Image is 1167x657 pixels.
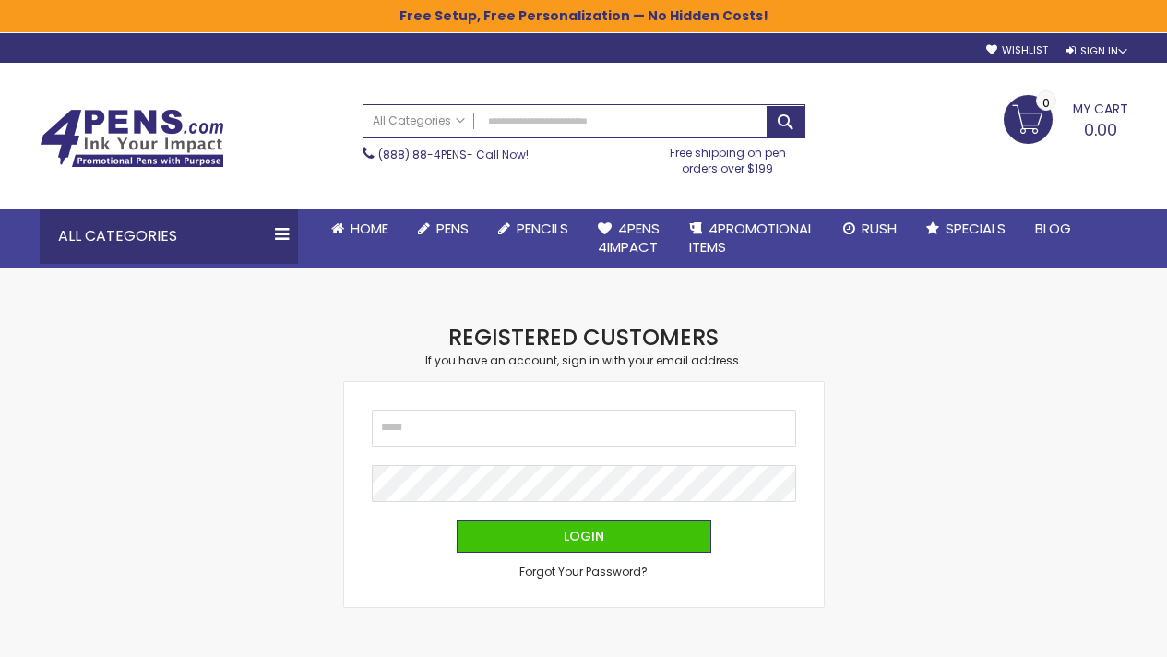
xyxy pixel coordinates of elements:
[986,43,1048,57] a: Wishlist
[1084,118,1117,141] span: 0.00
[564,527,604,545] span: Login
[448,322,719,352] strong: Registered Customers
[1066,44,1127,58] div: Sign In
[517,219,568,238] span: Pencils
[378,147,529,162] span: - Call Now!
[351,219,388,238] span: Home
[828,209,911,249] a: Rush
[650,138,805,175] div: Free shipping on pen orders over $199
[40,209,298,264] div: All Categories
[316,209,403,249] a: Home
[344,353,824,368] div: If you have an account, sign in with your email address.
[373,113,465,128] span: All Categories
[457,520,711,553] button: Login
[40,109,224,168] img: 4Pens Custom Pens and Promotional Products
[1004,95,1128,141] a: 0.00 0
[1042,94,1050,112] span: 0
[1020,209,1086,249] a: Blog
[674,209,828,269] a: 4PROMOTIONALITEMS
[689,219,814,257] span: 4PROMOTIONAL ITEMS
[862,219,897,238] span: Rush
[583,209,674,269] a: 4Pens4impact
[519,565,648,579] a: Forgot Your Password?
[378,147,467,162] a: (888) 88-4PENS
[436,219,469,238] span: Pens
[1035,219,1071,238] span: Blog
[363,105,474,136] a: All Categories
[946,219,1006,238] span: Specials
[483,209,583,249] a: Pencils
[403,209,483,249] a: Pens
[911,209,1020,249] a: Specials
[598,219,660,257] span: 4Pens 4impact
